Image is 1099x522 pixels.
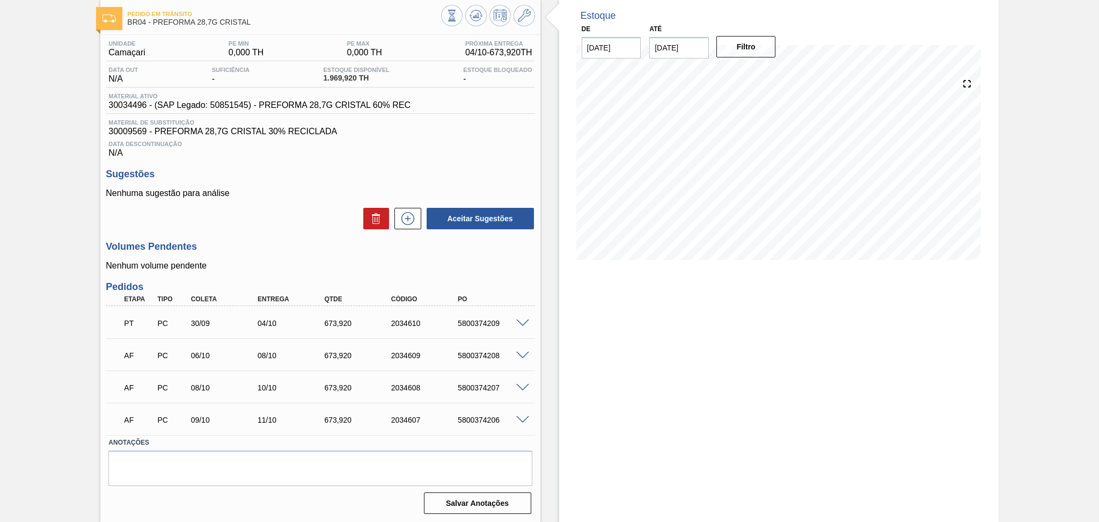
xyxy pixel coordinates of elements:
div: 673,920 [321,319,397,328]
p: AF [124,383,153,392]
div: Código [389,295,464,303]
div: Coleta [188,295,263,303]
label: Anotações [108,435,532,451]
span: Unidade [108,40,145,47]
span: Material ativo [108,93,411,99]
div: 30/09/2025 [188,319,263,328]
div: Pedido de Compra [155,383,189,392]
div: 5800374209 [455,319,530,328]
div: - [460,67,534,84]
span: 30034496 - (SAP Legado: 50851545) - PREFORMA 28,7G CRISTAL 60% REC [108,100,411,110]
div: Excluir Sugestões [358,208,389,229]
h3: Pedidos [106,281,534,293]
span: Estoque Disponível [323,67,389,73]
button: Salvar Anotações [424,492,531,514]
p: AF [124,416,153,424]
div: Aguardando Faturamento [121,344,156,367]
input: dd/mm/yyyy [582,37,641,59]
button: Aceitar Sugestões [427,208,534,229]
div: 2034610 [389,319,464,328]
div: Nova sugestão [389,208,421,229]
img: Ícone [102,15,116,23]
span: Pedido em Trânsito [127,11,441,17]
div: 5800374206 [455,416,530,424]
div: 5800374207 [455,383,530,392]
div: 10/10/2025 [255,383,330,392]
div: 673,920 [321,416,397,424]
button: Programar Estoque [489,5,511,26]
div: - [209,67,252,84]
span: Próxima Entrega [465,40,532,47]
div: Estoque [581,10,616,21]
span: 04/10 - 673,920 TH [465,48,532,57]
div: Aguardando Faturamento [121,408,156,432]
div: N/A [106,67,141,84]
span: 30009569 - PREFORMA 28,7G CRISTAL 30% RECICLADA [108,127,532,136]
div: Pedido em Trânsito [121,311,156,335]
span: 1.969,920 TH [323,74,389,82]
input: dd/mm/yyyy [649,37,709,59]
div: 09/10/2025 [188,416,263,424]
button: Ir ao Master Data / Geral [514,5,535,26]
div: 06/10/2025 [188,351,263,360]
div: Pedido de Compra [155,351,189,360]
h3: Volumes Pendentes [106,241,534,252]
label: Até [649,25,662,33]
span: Suficiência [212,67,250,73]
button: Filtro [716,36,776,57]
span: Camaçari [108,48,145,57]
button: Atualizar Gráfico [465,5,487,26]
span: Data Descontinuação [108,141,532,147]
p: Nenhum volume pendente [106,261,534,271]
div: 2034609 [389,351,464,360]
div: 2034607 [389,416,464,424]
div: N/A [106,136,534,158]
button: Visão Geral dos Estoques [441,5,463,26]
div: Qtde [321,295,397,303]
p: PT [124,319,153,328]
div: Aguardando Faturamento [121,376,156,400]
span: Material de Substituição [108,119,532,126]
label: De [582,25,591,33]
div: 08/10/2025 [255,351,330,360]
p: Nenhuma sugestão para análise [106,189,534,198]
div: 04/10/2025 [255,319,330,328]
div: 673,920 [321,383,397,392]
span: PE MAX [347,40,382,47]
span: 0,000 TH [229,48,264,57]
div: Pedido de Compra [155,319,189,328]
div: PO [455,295,530,303]
span: Data out [108,67,138,73]
p: AF [124,351,153,360]
div: 08/10/2025 [188,383,263,392]
div: Aceitar Sugestões [421,207,535,230]
span: Estoque Bloqueado [463,67,532,73]
span: BR04 - PREFORMA 28,7G CRISTAL [127,18,441,26]
span: PE MIN [229,40,264,47]
div: Etapa [121,295,156,303]
div: 11/10/2025 [255,416,330,424]
h3: Sugestões [106,169,534,180]
div: 2034608 [389,383,464,392]
div: Entrega [255,295,330,303]
span: 0,000 TH [347,48,382,57]
div: 673,920 [321,351,397,360]
div: 5800374208 [455,351,530,360]
div: Pedido de Compra [155,416,189,424]
div: Tipo [155,295,189,303]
